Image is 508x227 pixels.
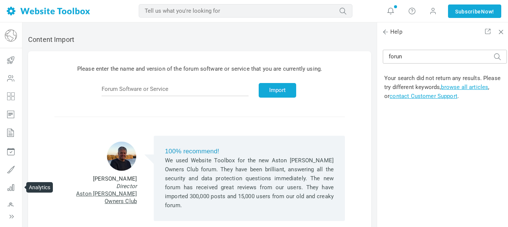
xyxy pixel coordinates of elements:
[43,64,356,73] p: Please enter the name and version of the forum software or service that you are currently using.
[390,93,457,99] a: contact Customer Support
[165,156,334,210] p: We used Website Toolbox for the new Aston [PERSON_NAME] Owners Club forum. They have been brillia...
[383,72,507,102] td: Your search did not return any results. Please try different keywords, , or .
[28,36,371,44] h2: Content Import
[383,50,507,64] input: Tell us what you're looking for
[383,28,402,36] span: Help
[448,4,501,18] a: SubscribeNow!
[26,182,53,193] div: Analytics
[441,84,488,91] a: browse all articles
[5,30,17,42] img: globe-icon.png
[139,4,352,18] input: Tell us what you're looking for
[481,7,494,16] span: Now!
[76,190,137,205] a: Aston [PERSON_NAME] Owners Club
[259,83,296,98] button: Import
[102,82,249,96] input: Forum Software or Service
[93,175,137,182] span: [PERSON_NAME]
[165,147,334,156] h6: 100% recommend!
[116,183,137,190] i: Director
[382,28,389,36] span: Back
